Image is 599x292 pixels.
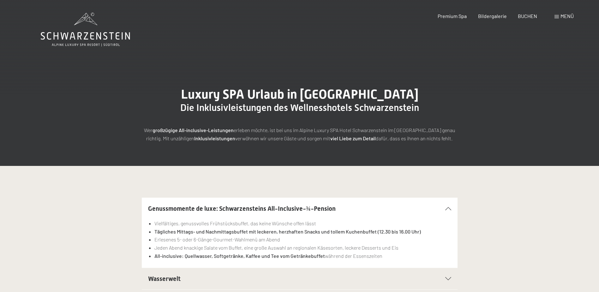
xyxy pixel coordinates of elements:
span: Die Inklusivleistungen des Wellnesshotels Schwarzenstein [180,102,419,113]
a: BUCHEN [518,13,537,19]
a: Premium Spa [438,13,467,19]
a: Bildergalerie [478,13,507,19]
span: Menü [560,13,574,19]
li: Vielfältiges, genussvolles Frühstücksbuffet, das keine Wünsche offen lässt [154,219,451,228]
p: Wer erleben möchte, ist bei uns im Alpine Luxury SPA Hotel Schwarzenstein im [GEOGRAPHIC_DATA] ge... [142,126,458,142]
li: Jeden Abend knackige Salate vom Buffet, eine große Auswahl an regionalen Käsesorten, leckere Dess... [154,244,451,252]
li: Erlesenes 5- oder 6-Gänge-Gourmet-Wahlmenü am Abend [154,235,451,244]
span: Wasserwelt [148,275,181,283]
strong: Inklusivleistungen [194,135,235,141]
strong: Tägliches Mittags- und Nachmittagsbuffet mit leckeren, herzhaften Snacks und tollem Kuchenbuffet ... [154,228,421,234]
span: Genussmomente de luxe: Schwarzensteins All-Inclusive-¾-Pension [148,205,336,212]
li: während der Essenszeiten [154,252,451,260]
strong: viel Liebe zum Detail [330,135,376,141]
strong: großzügige All-inclusive-Leistungen [153,127,234,133]
strong: All-inclusive: Quellwasser, Softgetränke, Kaffee und Tee vom Getränkebuffet [154,253,325,259]
span: Luxury SPA Urlaub in [GEOGRAPHIC_DATA] [181,87,418,102]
